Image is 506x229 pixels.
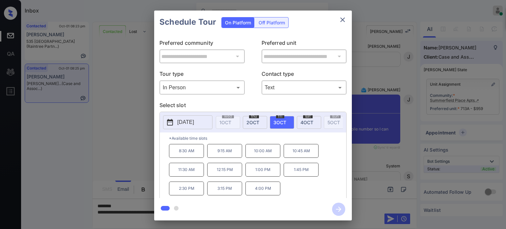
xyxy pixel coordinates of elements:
[159,39,245,49] p: Preferred community
[284,163,319,177] p: 1:45 PM
[336,13,349,26] button: close
[245,163,280,177] p: 1:00 PM
[169,132,346,144] p: *Available time slots
[161,82,243,93] div: In Person
[284,144,319,158] p: 10:45 AM
[270,116,294,129] div: date-select
[245,182,280,195] p: 4:00 PM
[262,70,347,80] p: Contact type
[222,17,254,28] div: On Platform
[276,114,284,118] span: fri
[177,118,194,126] p: [DATE]
[169,144,204,158] p: 8:30 AM
[154,11,221,34] h2: Schedule Tour
[255,17,288,28] div: Off Platform
[262,39,347,49] p: Preferred unit
[246,120,259,125] span: 2 OCT
[169,163,204,177] p: 11:30 AM
[328,201,349,218] button: btn-next
[273,120,286,125] span: 3 OCT
[245,144,280,158] p: 10:00 AM
[207,182,242,195] p: 3:15 PM
[300,120,313,125] span: 4 OCT
[207,144,242,158] p: 9:15 AM
[303,114,313,118] span: sat
[159,101,347,112] p: Select slot
[243,116,267,129] div: date-select
[249,114,259,118] span: thu
[297,116,321,129] div: date-select
[163,115,212,129] button: [DATE]
[169,182,204,195] p: 2:30 PM
[263,82,345,93] div: Text
[159,70,245,80] p: Tour type
[207,163,242,177] p: 12:15 PM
